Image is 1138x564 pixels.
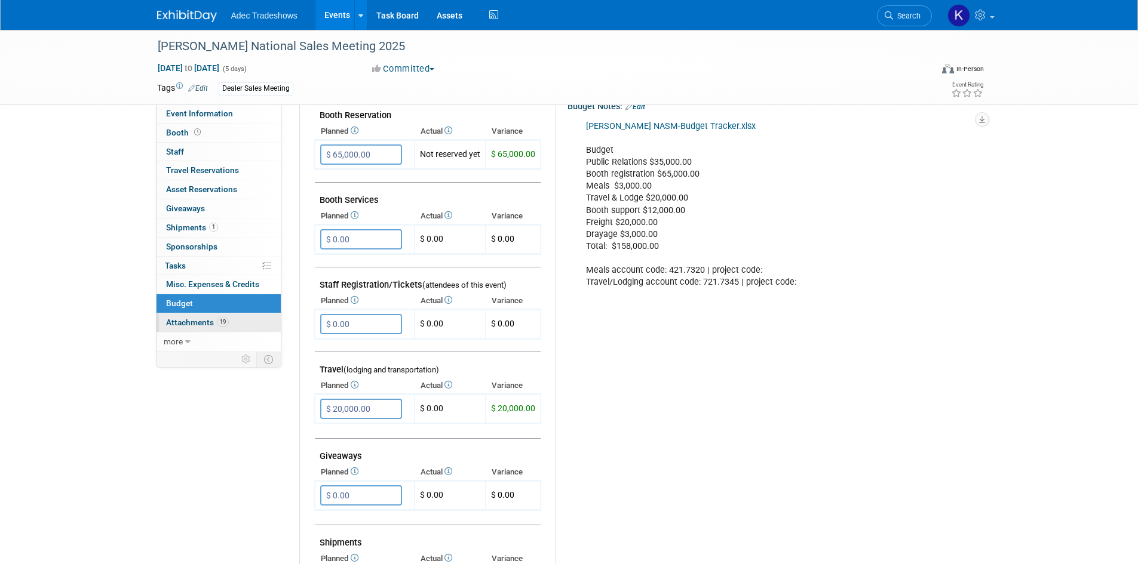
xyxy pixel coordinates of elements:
[315,464,415,480] th: Planned
[415,208,486,224] th: Actual
[222,65,247,73] span: (5 days)
[154,36,914,57] div: [PERSON_NAME] National Sales Meeting 2025
[256,352,281,367] td: Toggle Event Tabs
[491,149,535,159] span: $ 65,000.00
[166,279,259,289] span: Misc. Expenses & Credits
[486,292,541,309] th: Variance
[166,128,203,137] span: Booth
[315,439,541,464] td: Giveaways
[166,165,239,175] span: Travel Reservations
[422,281,507,289] span: (attendees of this event)
[166,109,233,118] span: Event Information
[231,11,297,20] span: Adec Tradeshows
[951,82,983,88] div: Event Rating
[415,123,486,140] th: Actual
[486,208,541,224] th: Variance
[343,365,439,374] span: (lodging and transportation)
[157,238,281,256] a: Sponsorships
[586,121,756,131] a: [PERSON_NAME] NASM-Budget Tracker.xlsx
[415,140,486,169] td: Not reserved yet
[164,337,183,346] span: more
[415,464,486,480] th: Actual
[315,352,541,378] td: Travel
[486,377,541,394] th: Variance
[491,403,535,413] span: $ 20,000.00
[183,63,194,73] span: to
[315,525,541,551] td: Shipments
[368,63,439,75] button: Committed
[157,161,281,180] a: Travel Reservations
[166,223,218,232] span: Shipments
[157,10,217,22] img: ExhibitDay
[315,208,415,224] th: Planned
[625,103,645,111] a: Edit
[415,292,486,309] th: Actual
[947,4,970,27] img: Kelsey Beilstein
[877,5,932,26] a: Search
[415,225,486,254] td: $ 0.00
[157,180,281,199] a: Asset Reservations
[157,143,281,161] a: Staff
[491,319,514,328] span: $ 0.00
[157,104,281,123] a: Event Information
[157,313,281,332] a: Attachments19
[486,123,541,140] th: Variance
[157,82,208,95] td: Tags
[315,377,415,394] th: Planned
[315,292,415,309] th: Planned
[315,98,541,124] td: Booth Reservation
[315,267,541,293] td: Staff Registration/Tickets
[192,128,203,137] span: Booth not reserved yet
[315,183,541,208] td: Booth Services
[157,63,220,73] span: [DATE] [DATE]
[166,204,205,213] span: Giveaways
[415,377,486,394] th: Actual
[166,318,229,327] span: Attachments
[157,275,281,294] a: Misc. Expenses & Credits
[491,234,514,244] span: $ 0.00
[166,242,217,251] span: Sponsorships
[415,395,486,424] td: $ 0.00
[491,490,514,500] span: $ 0.00
[486,464,541,480] th: Variance
[219,82,293,95] div: Dealer Sales Meeting
[166,147,184,156] span: Staff
[157,294,281,313] a: Budget
[415,481,486,510] td: $ 0.00
[861,62,984,80] div: Event Format
[209,223,218,232] span: 1
[188,84,208,93] a: Edit
[217,318,229,326] span: 19
[236,352,257,367] td: Personalize Event Tab Strip
[942,64,954,73] img: Format-Inperson.png
[157,332,281,351] a: more
[578,115,949,294] div: Budget Public Relations $35,000.00 Booth registration $65,000.00 Meals $3,000.00 Travel & Lodge $...
[315,123,415,140] th: Planned
[157,218,281,237] a: Shipments1
[956,64,984,73] div: In-Person
[165,261,186,270] span: Tasks
[415,310,486,339] td: $ 0.00
[157,257,281,275] a: Tasks
[166,184,237,194] span: Asset Reservations
[157,199,281,218] a: Giveaways
[157,124,281,142] a: Booth
[893,11,921,20] span: Search
[166,298,193,308] span: Budget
